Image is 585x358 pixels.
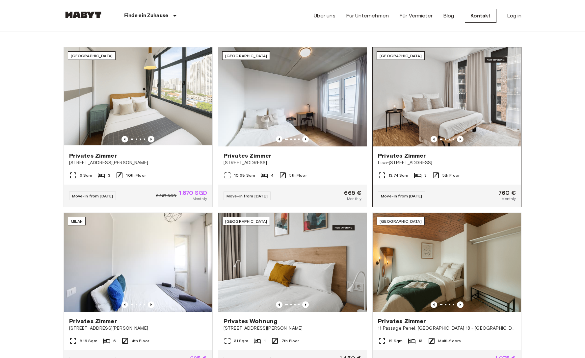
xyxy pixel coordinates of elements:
a: Log in [507,12,522,20]
span: 3 [108,172,110,178]
span: Milan [71,219,83,224]
span: 8.16 Sqm [80,338,97,344]
span: Privates Zimmer [378,317,426,325]
a: Für Unternehmen [346,12,389,20]
span: [STREET_ADDRESS][PERSON_NAME] [69,325,207,332]
span: Lisa-[STREET_ADDRESS] [378,160,516,166]
a: Marketing picture of unit SG-01-116-001-02Previous imagePrevious image[GEOGRAPHIC_DATA]Privates Z... [64,47,213,207]
a: Kontakt [465,9,496,23]
span: Multi-floors [438,338,461,344]
span: [GEOGRAPHIC_DATA] [225,219,267,224]
img: Habyt [64,12,103,18]
span: 10th Floor [126,172,146,178]
span: Monthly [501,196,516,202]
span: Move-in from [DATE] [226,193,268,198]
img: Marketing picture of unit DE-04-037-026-03Q [218,47,367,146]
span: Monthly [193,196,207,202]
span: Move-in from [DATE] [72,193,113,198]
span: 6 [113,338,116,344]
span: 5th Floor [289,172,306,178]
span: Privates Zimmer [69,152,117,160]
a: Marketing picture of unit DE-01-489-505-002Previous imagePrevious image[GEOGRAPHIC_DATA]Privates ... [372,47,521,207]
p: Finde ein Zuhause [124,12,169,20]
span: 31 Sqm [234,338,248,344]
span: Move-in from [DATE] [381,193,422,198]
button: Previous image [276,136,282,142]
button: Previous image [121,136,128,142]
span: Privates Wohnung [224,317,278,325]
img: Marketing picture of unit SG-01-116-001-02 [64,47,212,146]
span: 6 Sqm [80,172,93,178]
button: Previous image [148,136,154,142]
span: Monthly [347,196,361,202]
span: 10.68 Sqm [234,172,255,178]
span: 5th Floor [442,172,460,178]
button: Previous image [431,301,437,308]
span: 1.870 SGD [179,190,207,196]
span: 11 Passage Penel, [GEOGRAPHIC_DATA] 18 - [GEOGRAPHIC_DATA] [378,325,516,332]
a: Über uns [314,12,335,20]
button: Previous image [457,301,464,308]
span: 13 [418,338,422,344]
img: Marketing picture of unit ES-15-102-734-001 [218,213,367,312]
span: 3 [424,172,427,178]
span: 4th Floor [132,338,149,344]
span: [STREET_ADDRESS] [224,160,361,166]
button: Previous image [457,136,464,142]
img: Marketing picture of unit IT-14-111-001-006 [64,213,212,312]
span: 7th Floor [281,338,299,344]
span: 12 Sqm [388,338,403,344]
span: 4 [271,172,274,178]
button: Previous image [148,301,154,308]
span: 760 € [498,190,516,196]
button: Previous image [121,301,128,308]
span: [GEOGRAPHIC_DATA] [380,53,422,58]
button: Previous image [431,136,437,142]
span: [GEOGRAPHIC_DATA] [225,53,267,58]
span: [GEOGRAPHIC_DATA] [380,219,422,224]
span: 1 [264,338,266,344]
span: [STREET_ADDRESS][PERSON_NAME] [224,325,361,332]
span: 13.74 Sqm [388,172,408,178]
span: 2.337 SGD [156,193,176,199]
a: Blog [443,12,454,20]
span: 665 € [344,190,361,196]
img: Marketing picture of unit FR-18-011-001-012 [373,213,521,312]
span: Privates Zimmer [69,317,117,325]
span: Privates Zimmer [378,152,426,160]
button: Previous image [276,301,282,308]
a: Für Vermieter [399,12,433,20]
span: [STREET_ADDRESS][PERSON_NAME] [69,160,207,166]
a: Marketing picture of unit DE-04-037-026-03QPrevious imagePrevious image[GEOGRAPHIC_DATA]Privates ... [218,47,367,207]
button: Previous image [302,301,309,308]
img: Marketing picture of unit DE-01-489-505-002 [373,47,521,146]
span: Privates Zimmer [224,152,271,160]
button: Previous image [302,136,309,142]
span: [GEOGRAPHIC_DATA] [71,53,113,58]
